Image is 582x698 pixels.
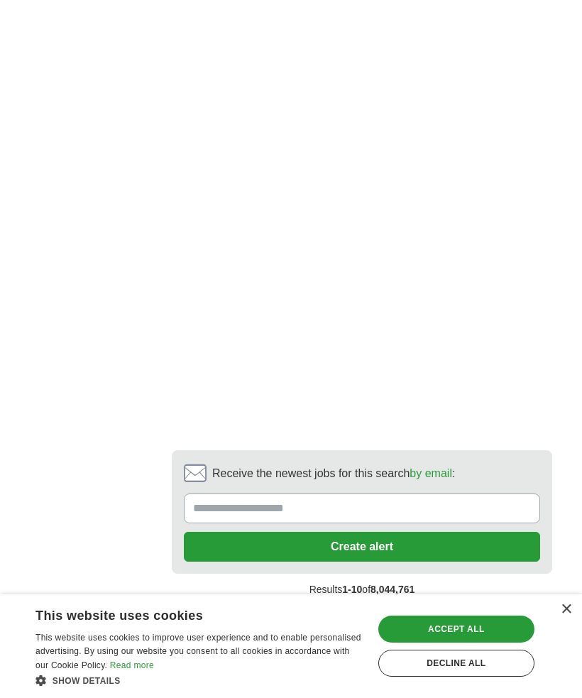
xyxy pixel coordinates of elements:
span: Show details [53,676,121,686]
a: by email [410,467,452,479]
div: Accept all [378,616,534,643]
div: This website uses cookies [35,603,328,624]
span: 1-10 [342,584,362,595]
div: Close [561,604,571,615]
span: Receive the newest jobs for this search : [212,465,455,482]
span: This website uses cookies to improve user experience and to enable personalised advertising. By u... [35,633,361,671]
div: Results of [172,574,552,606]
div: Decline all [378,650,534,677]
button: Create alert [184,532,540,562]
span: 8,044,761 [370,584,414,595]
div: Show details [35,673,363,687]
a: Read more, opens a new window [110,660,154,670]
